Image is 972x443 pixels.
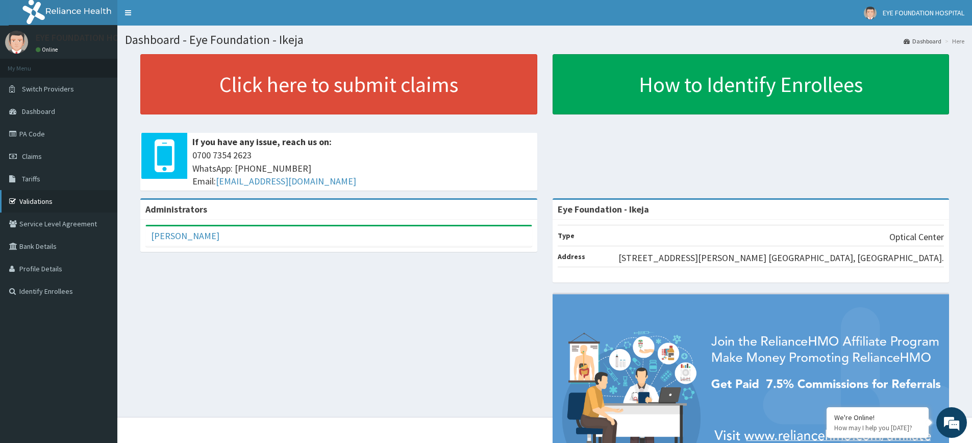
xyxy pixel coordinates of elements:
a: Dashboard [904,37,941,45]
span: Switch Providers [22,84,74,94]
div: Chat with us now [53,57,171,71]
span: 0700 7354 2623 WhatsApp: [PHONE_NUMBER] Email: [192,149,532,188]
p: Optical Center [889,230,944,244]
a: Click here to submit claims [140,54,537,114]
span: We're online! [59,129,141,232]
li: Here [942,37,964,45]
a: [PERSON_NAME] [151,230,219,242]
span: Claims [22,152,42,161]
img: User Image [864,7,877,19]
p: How may I help you today? [834,424,921,432]
a: [EMAIL_ADDRESS][DOMAIN_NAME] [216,175,356,187]
b: Address [558,252,585,261]
div: We're Online! [834,413,921,422]
span: EYE FOUNDATION HOSPITAL [883,8,964,17]
h1: Dashboard - Eye Foundation - Ikeja [125,33,964,46]
strong: Eye Foundation - Ikeja [558,203,649,215]
b: If you have any issue, reach us on: [192,136,332,148]
p: EYE FOUNDATION HOSPITAL [36,33,146,42]
img: d_794563401_company_1708531726252_794563401 [19,51,41,77]
img: User Image [5,31,28,54]
a: Online [36,46,60,53]
div: Minimize live chat window [167,5,192,30]
a: How to Identify Enrollees [553,54,950,114]
b: Type [558,231,575,240]
p: [STREET_ADDRESS][PERSON_NAME] [GEOGRAPHIC_DATA], [GEOGRAPHIC_DATA]. [618,251,944,265]
span: Dashboard [22,107,55,116]
b: Administrators [145,203,207,215]
span: Tariffs [22,174,40,183]
textarea: Type your message and hit 'Enter' [5,279,194,315]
